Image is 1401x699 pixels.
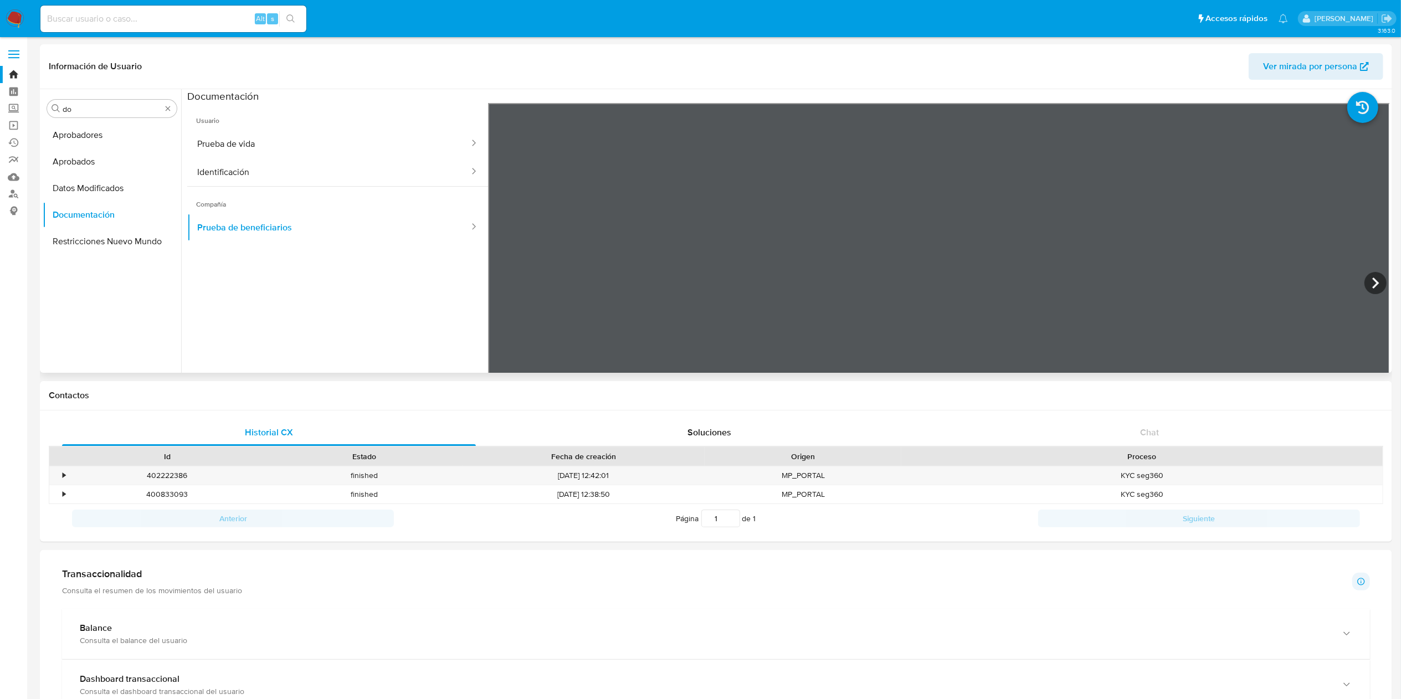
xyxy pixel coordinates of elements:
h1: Contactos [49,390,1383,401]
a: Notificaciones [1279,14,1288,23]
button: Buscar [52,104,60,113]
span: 1 [753,513,756,524]
div: finished [265,485,462,503]
span: Alt [256,13,265,24]
h1: Información de Usuario [49,61,142,72]
div: finished [265,466,462,485]
span: Chat [1140,426,1159,439]
div: Id [76,451,258,462]
button: Documentación [43,202,181,228]
span: Soluciones [687,426,731,439]
div: 400833093 [69,485,265,503]
div: MP_PORTAL [705,466,901,485]
button: Restricciones Nuevo Mundo [43,228,181,255]
p: paloma.falcondesoto@mercadolibre.cl [1315,13,1377,24]
div: 402222386 [69,466,265,485]
div: Fecha de creación [470,451,697,462]
span: s [271,13,274,24]
div: • [63,470,65,481]
a: Salir [1381,13,1393,24]
div: Estado [273,451,454,462]
span: Página de [676,510,756,527]
span: Accesos rápidos [1205,13,1267,24]
div: MP_PORTAL [705,485,901,503]
button: Borrar [163,104,172,113]
span: Ver mirada por persona [1263,53,1357,80]
button: Ver mirada por persona [1249,53,1383,80]
div: [DATE] 12:38:50 [463,485,705,503]
div: KYC seg360 [901,485,1383,503]
div: • [63,489,65,500]
button: Aprobados [43,148,181,175]
button: search-icon [279,11,302,27]
div: Proceso [909,451,1375,462]
button: Siguiente [1038,510,1360,527]
button: Aprobadores [43,122,181,148]
span: Historial CX [245,426,293,439]
input: Buscar [63,104,161,114]
input: Buscar usuario o caso... [40,12,306,26]
button: Datos Modificados [43,175,181,202]
button: Anterior [72,510,394,527]
div: Origen [712,451,894,462]
div: KYC seg360 [901,466,1383,485]
div: [DATE] 12:42:01 [463,466,705,485]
